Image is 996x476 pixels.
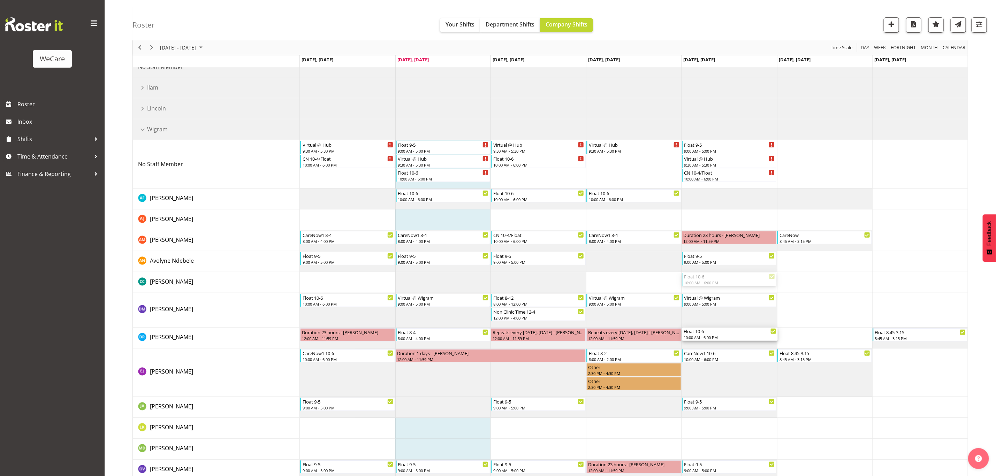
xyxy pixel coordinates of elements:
button: Feedback - Show survey [983,214,996,262]
a: [PERSON_NAME] [150,402,193,410]
div: Previous [134,40,146,55]
div: WeCare [40,54,65,64]
td: Marie-Claire Dickson-Bakker resource [133,439,300,460]
button: Time Scale [830,43,854,52]
img: Rosterit website logo [5,17,63,31]
span: [DATE], [DATE] [588,56,620,63]
a: [PERSON_NAME] [150,465,193,473]
span: Lincoln [147,104,166,113]
a: [PERSON_NAME] [150,215,193,223]
td: Wigram resource [133,119,300,140]
a: [PERSON_NAME] [150,423,193,431]
button: September 01 - 07, 2025 [159,43,206,52]
button: Highlight an important date within the roster. [928,17,944,33]
td: Ashley Mendoza resource [133,230,300,251]
button: Month [942,43,967,52]
span: [DATE], [DATE] [684,56,715,63]
a: [PERSON_NAME] [150,305,193,313]
td: Amy Johannsen resource [133,209,300,230]
a: [PERSON_NAME] [150,333,193,341]
span: Week [873,43,887,52]
span: Day [860,43,870,52]
button: Next [147,43,157,52]
span: Wigram [147,125,168,133]
span: Department Shifts [486,21,534,28]
span: [PERSON_NAME] [150,278,193,285]
span: [PERSON_NAME] [150,402,193,410]
span: [DATE], [DATE] [779,56,811,63]
h4: Roster [132,21,155,29]
button: Timeline Day [860,43,870,52]
td: Jane Arps resource [133,397,300,418]
div: Next [146,40,158,55]
td: Deepti Raturi resource [133,328,300,348]
span: Feedback [986,221,993,246]
td: Alex Ferguson resource [133,189,300,209]
button: Download a PDF of the roster according to the set date range. [906,17,921,33]
button: Add a new shift [884,17,899,33]
span: Finance & Reporting [17,169,91,179]
span: calendar [942,43,966,52]
button: Filter Shifts [972,17,987,33]
span: [DATE], [DATE] [397,56,429,63]
div: 10:00 AM - 6:00 PM [684,335,776,340]
a: [PERSON_NAME] [150,194,193,202]
button: Timeline Month [920,43,939,52]
button: Department Shifts [480,18,540,32]
span: Company Shifts [546,21,587,28]
button: Company Shifts [540,18,593,32]
td: Ella Jarvis resource [133,348,300,397]
td: Ilam resource [133,77,300,98]
td: Lincoln resource [133,98,300,119]
span: Ilam [147,83,158,92]
span: No Staff Member [138,63,183,71]
td: Charlotte Courtney resource [133,272,300,293]
div: Charlotte Courtney"s event - Float 10-6 Begin From Friday, September 5, 2025 at 10:00:00 AM GMT+1... [682,328,778,341]
button: Your Shifts [440,18,480,32]
span: Fortnight [890,43,917,52]
td: No Staff Member resource [133,140,300,189]
span: Month [920,43,938,52]
span: Time & Attendance [17,151,91,162]
span: [DATE], [DATE] [302,56,333,63]
td: Deepti Mahajan resource [133,293,300,328]
span: Roster [17,99,101,109]
div: Float 10-6 [684,328,776,335]
span: Shifts [17,134,91,144]
span: [DATE], [DATE] [874,56,906,63]
button: Timeline Week [873,43,887,52]
td: Avolyne Ndebele resource [133,251,300,272]
a: [PERSON_NAME] [150,277,193,286]
span: Your Shifts [446,21,474,28]
a: Avolyne Ndebele [150,256,194,265]
button: Send a list of all shifts for the selected filtered period to all rostered employees. [951,17,966,33]
span: Inbox [17,116,101,127]
span: Time Scale [830,43,853,52]
span: [PERSON_NAME] [150,368,193,375]
button: Previous [135,43,145,52]
span: [DATE], [DATE] [493,56,524,63]
a: [PERSON_NAME] [150,367,193,376]
td: Liandy Kritzinger resource [133,418,300,439]
span: [DATE] - [DATE] [159,43,197,52]
a: [PERSON_NAME] [150,444,193,452]
a: [PERSON_NAME] [150,236,193,244]
button: Fortnight [890,43,917,52]
a: No Staff Member [138,160,183,168]
img: help-xxl-2.png [975,455,982,462]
